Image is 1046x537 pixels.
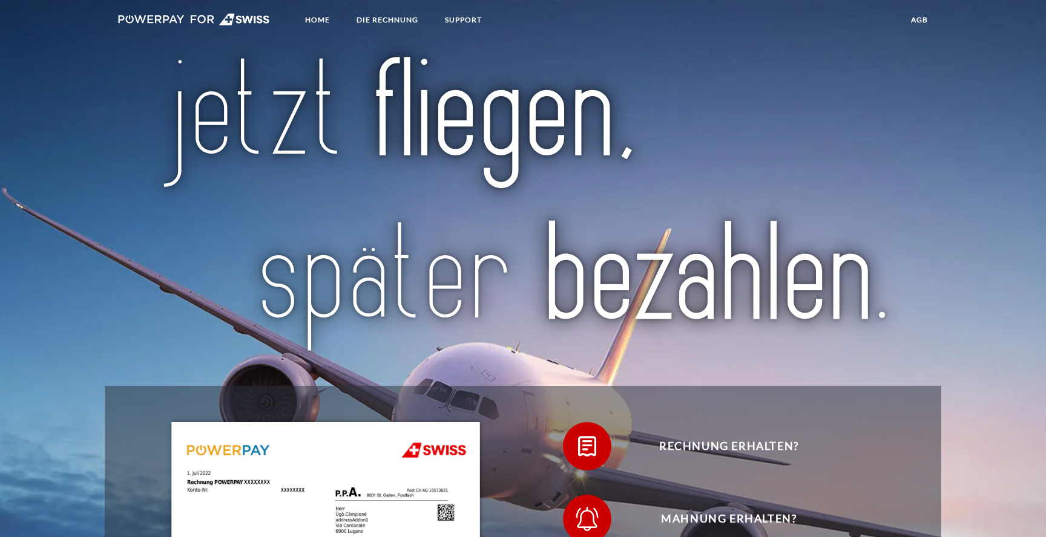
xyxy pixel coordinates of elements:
a: Home [295,9,340,31]
span: Rechnung erhalten? [581,422,877,470]
a: agb [901,9,938,31]
img: qb_bill.svg [572,431,602,461]
a: SUPPORT [435,9,492,31]
img: title-swiss_de.svg [155,54,890,358]
img: qb_bell.svg [572,504,602,534]
button: Rechnung erhalten? [563,422,878,470]
a: DIE RECHNUNG [346,9,429,31]
img: logo-swiss-white.svg [118,13,270,25]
